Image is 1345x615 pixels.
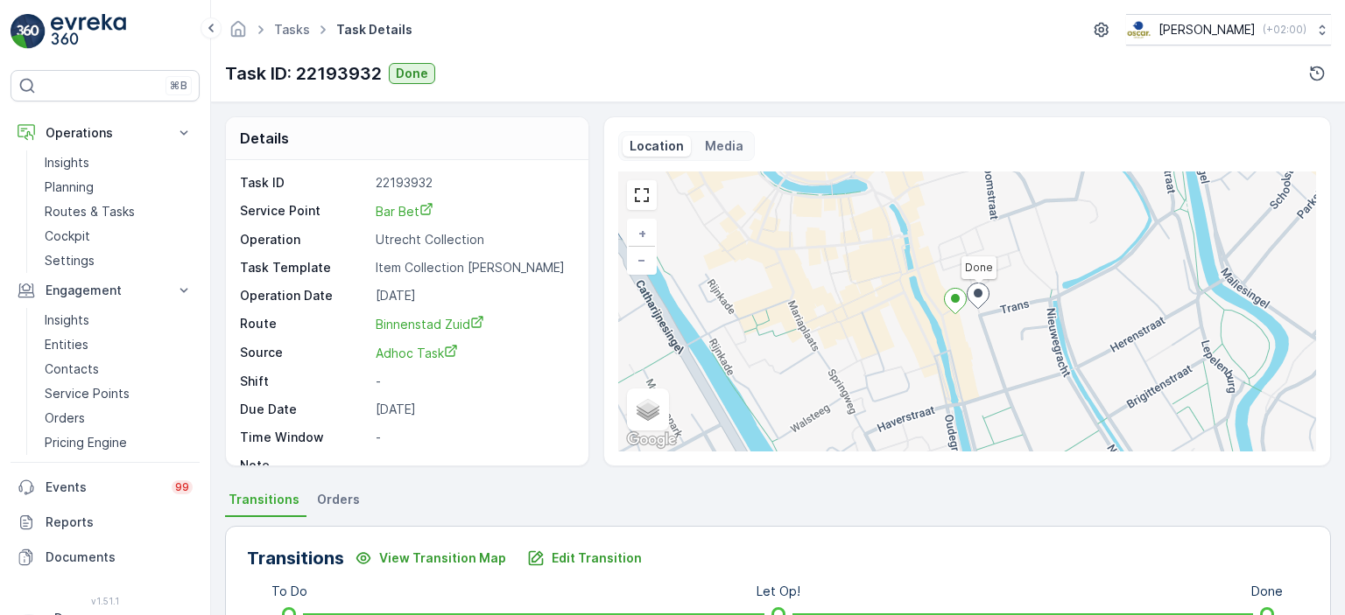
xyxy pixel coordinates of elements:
[225,60,382,87] p: Task ID: 22193932
[376,174,569,192] p: 22193932
[1126,14,1331,45] button: [PERSON_NAME](+02:00)
[45,409,85,427] p: Orders
[46,549,193,566] p: Documents
[11,470,200,505] a: Events99
[240,174,369,192] p: Task ID
[11,273,200,308] button: Engagement
[45,252,95,269] p: Settings
[45,336,88,353] p: Entities
[376,259,569,276] p: Item Collection [PERSON_NAME]
[517,544,652,572] button: Edit Transition
[376,346,458,360] span: Adhoc Task
[38,175,200,199] a: Planning
[389,63,435,84] button: Done
[175,480,189,494] p: 99
[376,429,569,446] p: -
[247,545,344,571] p: Transitions
[45,227,90,245] p: Cockpit
[396,65,428,82] p: Done
[38,406,200,430] a: Orders
[38,357,200,381] a: Contacts
[11,14,46,49] img: logo
[240,128,289,149] p: Details
[45,178,94,196] p: Planning
[45,434,127,451] p: Pricing Engine
[45,203,135,220] p: Routes & Tasks
[240,287,369,304] p: Operation Date
[638,226,646,241] span: +
[240,401,369,418] p: Due Date
[637,252,646,267] span: −
[11,540,200,575] a: Documents
[629,182,655,208] a: View Fullscreen
[38,199,200,224] a: Routes & Tasks
[317,491,360,508] span: Orders
[51,14,126,49] img: logo_light-DOdMpM7g.png
[376,287,569,304] p: [DATE]
[240,344,369,362] p: Source
[11,115,200,150] button: Operations
[11,505,200,540] a: Reports
[45,154,89,171] p: Insights
[38,430,200,455] a: Pricing Engine
[705,137,743,155] p: Media
[38,150,200,175] a: Insights
[240,231,369,248] p: Operation
[376,202,569,220] a: Bar Bet
[629,220,655,247] a: Zoom In
[623,429,680,451] img: Google
[38,308,200,332] a: Insights
[45,360,99,378] p: Contacts
[240,202,369,220] p: Service Point
[229,26,248,41] a: Homepage
[376,317,484,332] span: Binnenstad Zuid
[757,583,800,600] p: Let Op!
[46,514,193,531] p: Reports
[1251,583,1283,600] p: Done
[240,373,369,390] p: Shift
[630,137,684,155] p: Location
[229,491,299,508] span: Transitions
[271,583,307,600] p: To Do
[11,596,200,606] span: v 1.51.1
[552,549,642,567] p: Edit Transition
[379,549,506,567] p: View Transition Map
[46,282,165,299] p: Engagement
[240,457,369,474] p: Note
[38,381,200,406] a: Service Points
[623,429,680,451] a: Open this area in Google Maps (opens a new window)
[376,231,569,248] p: Utrecht Collection
[240,259,369,276] p: Task Template
[1126,20,1151,39] img: basis-logo_rgb2x.png
[45,385,130,402] p: Service Points
[629,247,655,273] a: Zoom Out
[38,248,200,273] a: Settings
[1158,21,1256,38] p: [PERSON_NAME]
[344,544,517,572] button: View Transition Map
[376,457,569,474] p: -
[38,224,200,248] a: Cockpit
[46,124,165,142] p: Operations
[376,401,569,418] p: [DATE]
[274,22,310,37] a: Tasks
[240,315,369,333] p: Route
[240,429,369,446] p: Time Window
[376,204,433,219] span: Bar Bet
[1263,23,1306,37] p: ( +02:00 )
[376,344,569,362] a: Adhoc Task
[333,21,416,38] span: Task Details
[376,373,569,390] p: -
[38,332,200,357] a: Entities
[46,479,161,496] p: Events
[45,311,89,329] p: Insights
[629,390,667,429] a: Layers
[376,315,569,333] a: Binnenstad Zuid
[170,79,187,93] p: ⌘B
